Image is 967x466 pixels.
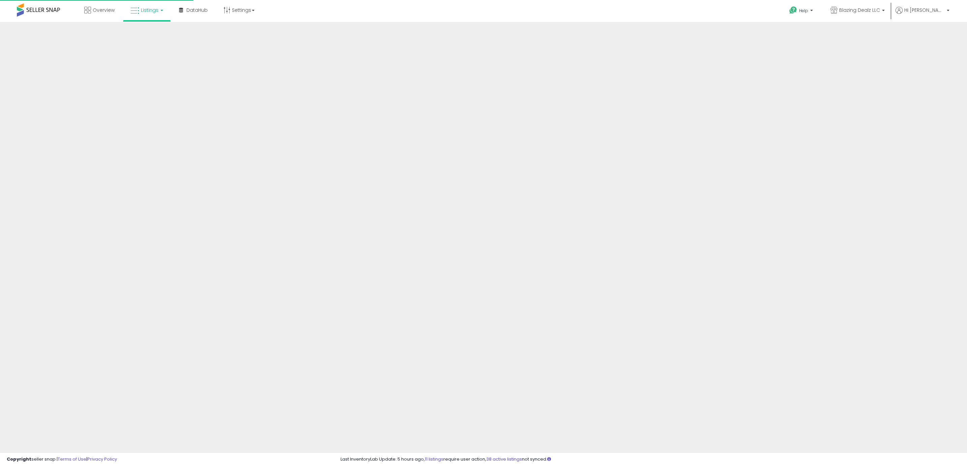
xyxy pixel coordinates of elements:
[784,1,820,22] a: Help
[799,8,808,13] span: Help
[789,6,797,14] i: Get Help
[904,7,945,13] span: Hi [PERSON_NAME]
[896,7,949,22] a: Hi [PERSON_NAME]
[186,7,208,13] span: DataHub
[839,7,880,13] span: Blazing Dealz LLC
[141,7,158,13] span: Listings
[93,7,115,13] span: Overview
